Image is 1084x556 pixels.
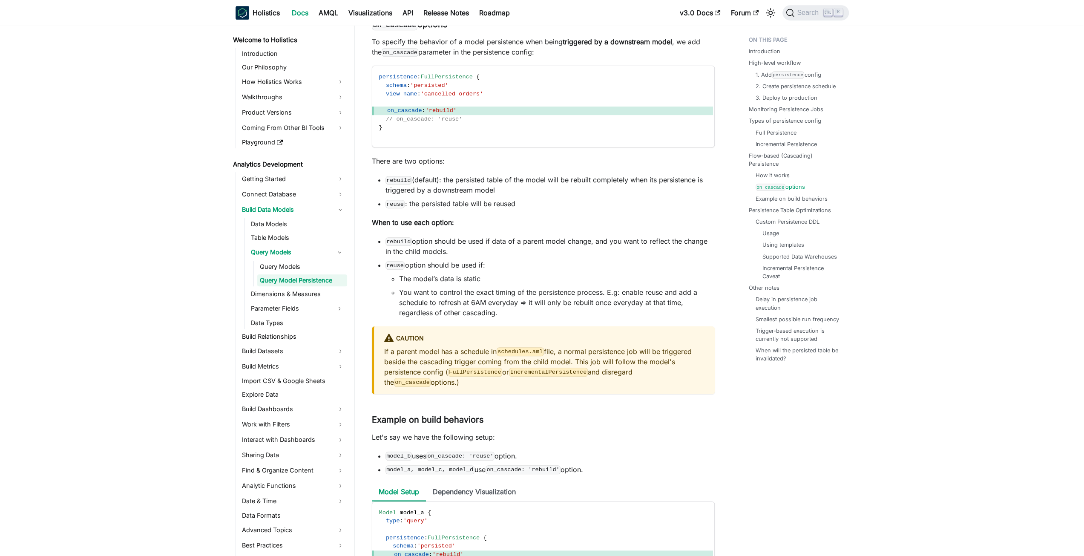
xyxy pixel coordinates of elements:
[397,6,418,20] a: API
[385,237,412,246] code: rebuild
[794,9,824,17] span: Search
[762,241,804,249] a: Using templates
[372,432,715,442] p: Let's say we have the following setup:
[749,105,823,113] a: Monitoring Persistence Jobs
[239,402,347,416] a: Build Dashboards
[239,106,347,119] a: Product Versions
[407,82,410,89] span: :
[386,82,407,89] span: schema
[756,183,805,191] a: on_cascadeoptions
[239,433,347,447] a: Interact with Dashboards
[749,47,780,55] a: Introduction
[399,274,715,284] li: The model’s data is static
[372,483,426,501] li: Model Setup
[756,129,796,137] a: Full Persistence
[764,6,777,20] button: Switch between dark and light mode (currently light mode)
[372,218,454,227] strong: When to use each option:
[403,518,428,524] span: 'query'
[756,295,840,311] a: Delay in persistence job execution
[385,260,715,318] li: option should be used if:
[422,107,425,114] span: :
[762,253,837,261] a: Supported Data Warehouses
[343,6,397,20] a: Visualizations
[414,543,417,549] span: :
[239,121,347,135] a: Coming From Other BI Tools
[239,360,347,373] a: Build Metrics
[239,464,347,477] a: Find & Organize Content
[417,543,455,549] span: 'persisted'
[239,187,347,201] a: Connect Database
[332,245,347,259] button: Collapse sidebar category 'Query Models'
[239,418,347,431] a: Work with Filters
[418,6,474,20] a: Release Notes
[426,452,495,460] code: on_cascade: 'reuse'
[400,510,424,516] span: model_a
[762,229,779,237] a: Usage
[239,75,347,89] a: How Holistics Works
[385,261,405,270] code: reuse
[379,74,417,80] span: persistence
[772,71,805,78] code: persistence
[400,518,403,524] span: :
[756,82,836,90] a: 2. Create persistence schedule
[385,199,715,209] li: : the persisted table will be reused
[749,284,779,292] a: Other notes
[420,74,472,80] span: FullPersistence
[756,94,817,102] a: 3. Deploy to production
[417,74,420,80] span: :
[497,347,544,356] code: schedules.aml
[287,6,313,20] a: Docs
[230,158,347,170] a: Analytics Development
[834,9,842,16] kbd: K
[410,82,449,89] span: 'persisted'
[248,317,347,329] a: Data Types
[509,368,588,376] code: IncrementalPersistence
[483,535,486,541] span: {
[387,107,422,114] span: on_cascade
[385,175,715,195] li: (default): the persisted table of the model will be rebuilt completely when its persistence is tr...
[239,523,347,537] a: Advanced Topics
[248,288,347,300] a: Dimensions & Measures
[239,494,347,508] a: Date & Time
[385,451,715,461] li: uses option.
[756,71,821,79] a: 1. Addpersistenceconfig
[782,5,848,20] button: Search (Ctrl+K)
[394,378,431,386] code: on_cascade
[756,218,819,226] a: Custom Persistence DDL
[313,6,343,20] a: AMQL
[386,518,400,524] span: type
[749,117,821,125] a: Types of persistence config
[379,124,382,131] span: }
[257,274,347,286] a: Query Model Persistence
[384,346,704,387] p: If a parent model has a schedule in file, a normal persistence job will be triggered beside the c...
[379,510,397,516] span: Model
[239,510,347,521] a: Data Formats
[239,203,347,216] a: Build Data Models
[399,287,715,318] li: You want to control the exact timing of the persistence process. E.g: enable reuse and add a sche...
[448,368,503,376] code: FullPersistence
[563,37,672,46] strong: triggered by a downstream model
[385,464,715,475] li: use option.
[386,116,462,122] span: // on_cascade: 'reuse'
[762,264,837,280] a: Incremental Persistence Caveat
[386,91,417,97] span: view_name
[384,333,704,344] div: caution
[253,8,280,18] b: Holistics
[248,232,347,244] a: Table Models
[385,452,412,460] code: model_b
[756,346,840,363] a: When will the persisted table be invalidated?
[382,48,419,57] code: on_cascade
[239,375,347,387] a: Import CSV & Google Sheets
[756,315,839,323] a: Smallest possible run frequency
[385,236,715,256] li: option should be used if data of a parent model change, and you want to reflect the change in the...
[428,535,480,541] span: FullPersistence
[417,91,420,97] span: :
[239,344,347,358] a: Build Datasets
[726,6,764,20] a: Forum
[239,389,347,400] a: Explore Data
[239,331,347,343] a: Build Relationships
[239,172,347,186] a: Getting Started
[756,327,840,343] a: Trigger-based execution is currently not supported
[248,302,332,315] a: Parameter Fields
[749,206,831,214] a: Persistence Table Optimizations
